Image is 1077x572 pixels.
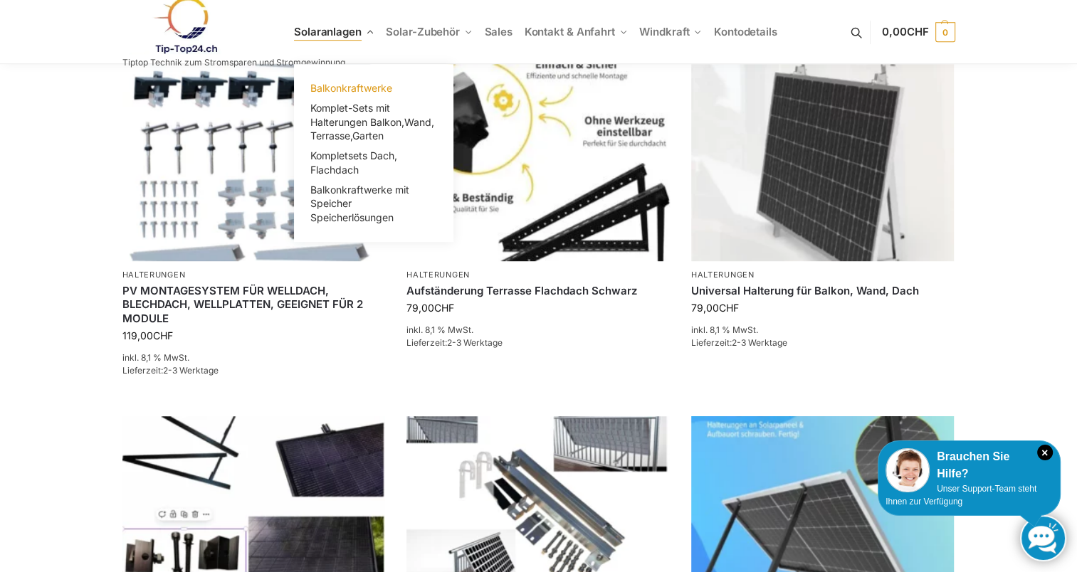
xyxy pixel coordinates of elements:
[406,284,670,298] a: Aufständerung Terrasse Flachdach Schwarz
[886,448,1053,482] div: Brauchen Sie Hilfe?
[691,302,739,314] bdi: 79,00
[691,284,955,298] a: Universal Halterung für Balkon, Wand, Dach
[406,337,503,348] span: Lieferzeit:
[122,58,345,67] p: Tiptop Technik zum Stromsparen und Stromgewinnung
[122,270,186,280] a: Halterungen
[882,11,955,53] a: 0,00CHF 0
[310,102,434,142] span: Komplet-Sets mit Halterungen Balkon,Wand, Terrasse,Garten
[303,146,445,180] a: Kompletsets Dach, Flachdach
[886,484,1036,507] span: Unser Support-Team steht Ihnen zur Verfügung
[122,351,386,364] p: inkl. 8,1 % MwSt.
[691,337,787,348] span: Lieferzeit:
[294,25,362,38] span: Solaranlagen
[153,329,173,341] span: CHF
[310,149,397,176] span: Kompletsets Dach, Flachdach
[122,64,386,261] img: PV MONTAGESYSTEM FÜR WELLDACH, BLECHDACH, WELLPLATTEN, GEEIGNET FÜR 2 MODULE
[303,180,445,228] a: Balkonkraftwerke mit Speicher Speicherlösungen
[447,337,503,348] span: 2-3 Werktage
[122,284,386,326] a: PV MONTAGESYSTEM FÜR WELLDACH, BLECHDACH, WELLPLATTEN, GEEIGNET FÜR 2 MODULE
[714,25,777,38] span: Kontodetails
[882,25,928,38] span: 0,00
[907,25,929,38] span: CHF
[886,448,930,492] img: Customer service
[719,302,739,314] span: CHF
[525,25,615,38] span: Kontakt & Anfahrt
[122,329,173,341] bdi: 119,00
[691,324,955,337] p: inkl. 8,1 % MwSt.
[434,302,454,314] span: CHF
[406,270,470,280] a: Halterungen
[303,98,445,146] a: Komplet-Sets mit Halterungen Balkon,Wand, Terrasse,Garten
[406,302,454,314] bdi: 79,00
[639,25,689,38] span: Windkraft
[691,270,755,280] a: Halterungen
[691,64,955,261] img: Befestigung Solarpaneele
[310,184,409,223] span: Balkonkraftwerke mit Speicher Speicherlösungen
[163,365,219,376] span: 2-3 Werktage
[485,25,513,38] span: Sales
[303,78,445,98] a: Balkonkraftwerke
[732,337,787,348] span: 2-3 Werktage
[386,25,460,38] span: Solar-Zubehör
[406,64,670,261] img: Aufständerung Terrasse Flachdach Schwarz
[1037,445,1053,460] i: Schließen
[935,22,955,42] span: 0
[406,324,670,337] p: inkl. 8,1 % MwSt.
[122,365,219,376] span: Lieferzeit:
[310,82,392,94] span: Balkonkraftwerke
